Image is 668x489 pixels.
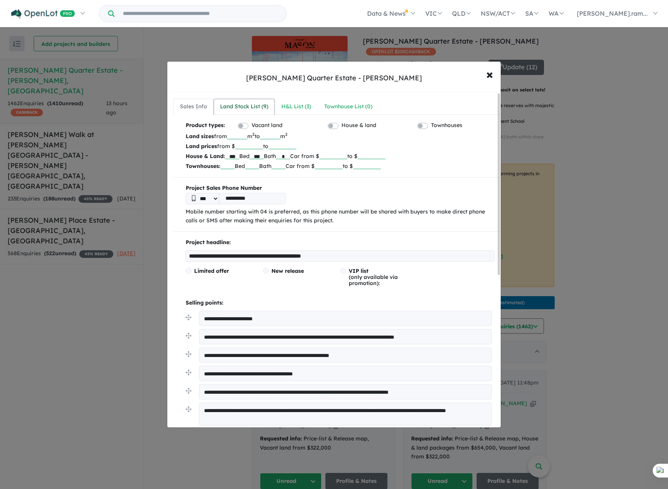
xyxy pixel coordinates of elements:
b: Project Sales Phone Number [186,184,495,193]
span: (only available via promotion): [349,267,398,287]
p: Project headline: [186,238,495,247]
sup: 2 [285,132,287,137]
img: drag.svg [186,388,191,394]
p: from $ to [186,141,495,151]
input: Try estate name, suburb, builder or developer [116,5,285,22]
label: House & land [341,121,376,130]
sup: 2 [252,132,255,137]
b: Land sizes [186,133,214,140]
label: Vacant land [252,121,283,130]
b: Product types: [186,121,225,131]
b: Land prices [186,143,217,150]
div: Townhouse List ( 0 ) [324,102,372,111]
label: Townhouses [431,121,462,130]
img: Phone icon [192,195,196,201]
span: Limited offer [194,267,229,274]
p: Bed Bath Car from $ to $ [186,151,495,161]
div: Sales Info [180,102,207,111]
div: [PERSON_NAME] Quarter Estate - [PERSON_NAME] [246,73,422,83]
img: drag.svg [186,406,191,412]
span: VIP list [349,267,369,274]
b: Townhouses: [186,163,220,170]
b: House & Land: [186,153,225,160]
div: Land Stock List ( 9 ) [220,102,268,111]
span: [PERSON_NAME].ram... [577,10,648,17]
p: from m to m [186,131,495,141]
p: Bed Bath Car from $ to $ [186,161,495,171]
span: New release [271,267,304,274]
div: H&L List ( 3 ) [281,102,311,111]
span: × [486,66,493,82]
img: drag.svg [186,370,191,375]
img: Openlot PRO Logo White [11,9,75,19]
img: drag.svg [186,315,191,320]
img: drag.svg [186,351,191,357]
img: drag.svg [186,333,191,339]
p: Selling points: [186,298,495,308]
p: Mobile number starting with 04 is preferred, as this phone number will be shared with buyers to m... [186,207,495,226]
